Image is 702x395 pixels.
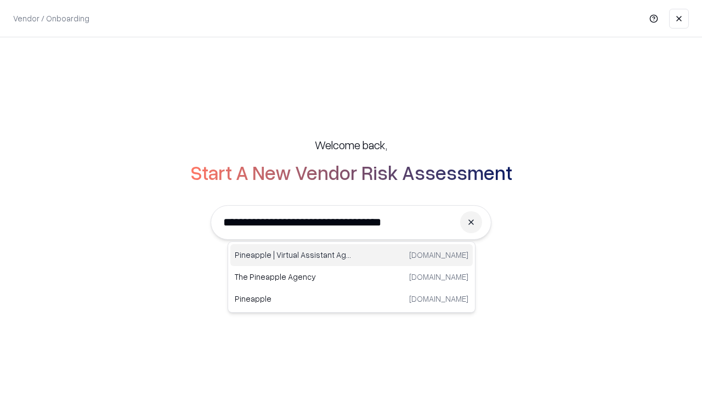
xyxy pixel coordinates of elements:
[13,13,89,24] p: Vendor / Onboarding
[235,249,352,261] p: Pineapple | Virtual Assistant Agency
[228,241,475,313] div: Suggestions
[190,161,512,183] h2: Start A New Vendor Risk Assessment
[409,249,468,261] p: [DOMAIN_NAME]
[409,271,468,283] p: [DOMAIN_NAME]
[235,271,352,283] p: The Pineapple Agency
[315,137,387,153] h5: Welcome back,
[409,293,468,304] p: [DOMAIN_NAME]
[235,293,352,304] p: Pineapple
